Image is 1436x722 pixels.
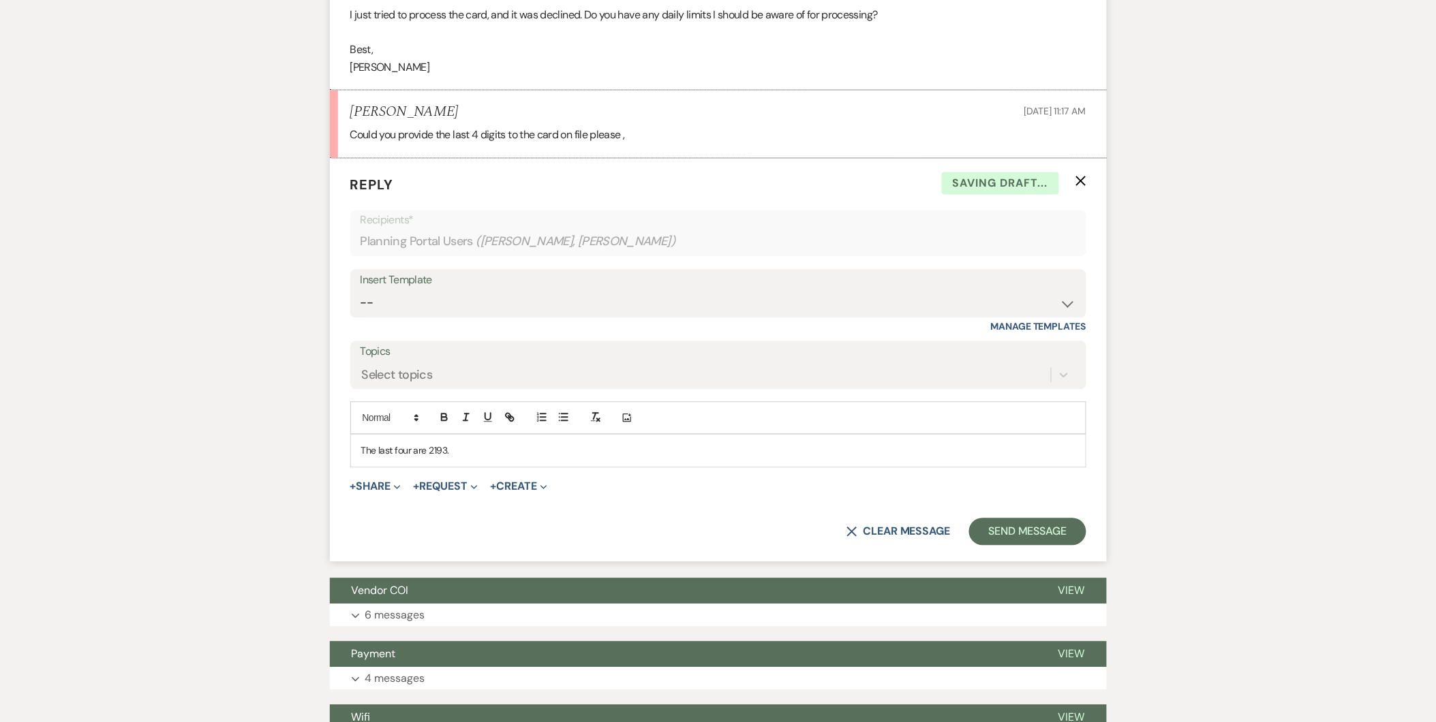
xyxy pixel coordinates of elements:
button: View [1037,578,1107,604]
span: Reply [350,176,394,194]
button: Request [413,482,478,492]
a: Manage Templates [991,321,1086,333]
button: Vendor COI [330,578,1037,604]
span: Payment [352,647,396,661]
div: Select topics [362,366,433,385]
button: Create [490,482,547,492]
span: Saving draft... [942,172,1059,195]
button: Share [350,482,401,492]
span: View [1058,584,1085,598]
button: 4 messages [330,668,1107,691]
button: View [1037,642,1107,668]
span: + [350,482,356,492]
span: [DATE] 11:17 AM [1024,106,1086,118]
span: View [1058,647,1085,661]
span: ( [PERSON_NAME], [PERSON_NAME] ) [476,233,676,251]
span: + [490,482,496,492]
button: Clear message [846,527,950,537]
p: Could you provide the last 4 digits to the card on file please , [350,127,1086,144]
p: Recipients* [361,212,1076,230]
p: 4 messages [365,670,425,688]
div: Insert Template [361,271,1076,291]
label: Topics [361,343,1076,362]
p: 6 messages [365,607,425,625]
div: Planning Portal Users [361,229,1076,255]
p: [PERSON_NAME] [350,59,1086,77]
span: + [413,482,419,492]
p: Best, [350,42,1086,59]
h5: [PERSON_NAME] [350,104,459,121]
button: Send Message [969,518,1086,546]
span: Vendor COI [352,584,409,598]
p: I just tried to process the card, and it was declined. Do you have any daily limits I should be a... [350,7,1086,25]
button: 6 messages [330,604,1107,627]
button: Payment [330,642,1037,668]
p: The last four are 2193. [361,443,1075,458]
